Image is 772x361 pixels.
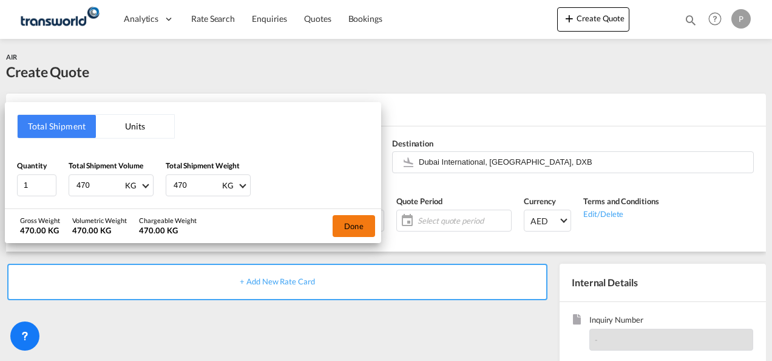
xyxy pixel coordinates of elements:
div: 470.00 KG [72,225,127,236]
div: Gross Weight [20,216,60,225]
div: KG [125,180,137,190]
input: Qty [17,174,56,196]
span: Total Shipment Weight [166,161,240,170]
button: Done [333,215,375,237]
div: Chargeable Weight [139,216,197,225]
div: KG [222,180,234,190]
button: Units [96,115,174,138]
button: Total Shipment [18,115,96,138]
div: 470.00 KG [20,225,60,236]
div: 470.00 KG [139,225,197,236]
input: Enter volume [75,175,124,196]
span: Total Shipment Volume [69,161,143,170]
div: Volumetric Weight [72,216,127,225]
span: Quantity [17,161,47,170]
input: Enter weight [172,175,221,196]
